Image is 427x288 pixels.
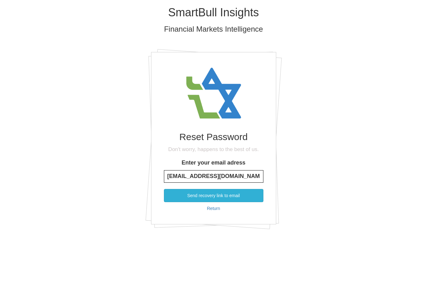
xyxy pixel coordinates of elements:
label: Enter your email adress [164,159,263,183]
h4: Don't worry, happens to the best of us. [164,147,263,153]
input: Enter your email adress [164,170,263,183]
button: Send recovery link to email [164,189,263,202]
h1: SmartBull Insights [31,6,397,19]
a: Return [207,206,220,211]
h1: Reset Password [164,132,263,142]
img: avatar [182,62,245,125]
h3: Financial Markets Intelligence [31,25,397,33]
